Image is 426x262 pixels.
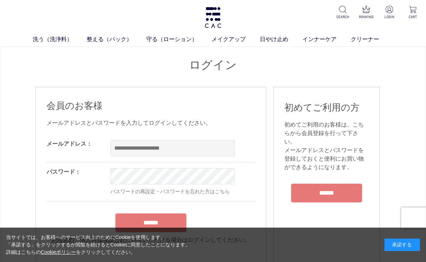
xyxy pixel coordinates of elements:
a: Cookieポリシー [41,249,76,255]
p: LOGIN [382,14,397,19]
img: logo [204,7,222,28]
a: 日やけ止め [260,35,302,44]
a: RANKING [359,6,373,19]
a: 整える（パック） [87,35,146,44]
label: メールアドレス： [47,141,92,147]
a: CART [405,6,420,19]
span: 会員のお客様 [47,100,103,111]
p: SEARCH [335,14,350,19]
p: RANKING [359,14,373,19]
a: パスワードの再設定・パスワードを忘れた方はこちら [110,189,230,194]
a: クリーナー [351,35,393,44]
a: インナーケア [302,35,351,44]
span: 初めてご利用の方 [284,102,360,113]
div: 承諾する [384,239,420,251]
div: 初めてご利用のお客様は、こちらから会員登録を行って下さい。 メールアドレスとパスワードを登録しておくと便利にお買い物ができるようになります。 [284,121,369,172]
a: メイクアップ [212,35,260,44]
div: 当サイトでは、お客様へのサービス向上のためにCookieを使用します。 「承諾する」をクリックするか閲覧を続けるとCookieに同意したことになります。 詳細はこちらの をクリックしてください。 [6,234,191,256]
a: LOGIN [382,6,397,19]
div: メールアドレスとパスワードを入力してログインしてください。 [47,119,255,127]
a: 守る（ローション） [146,35,212,44]
label: パスワード： [47,169,81,175]
p: CART [405,14,420,19]
a: 洗う（洗浄料） [33,35,87,44]
a: SEARCH [335,6,350,19]
h1: ログイン [35,57,390,73]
